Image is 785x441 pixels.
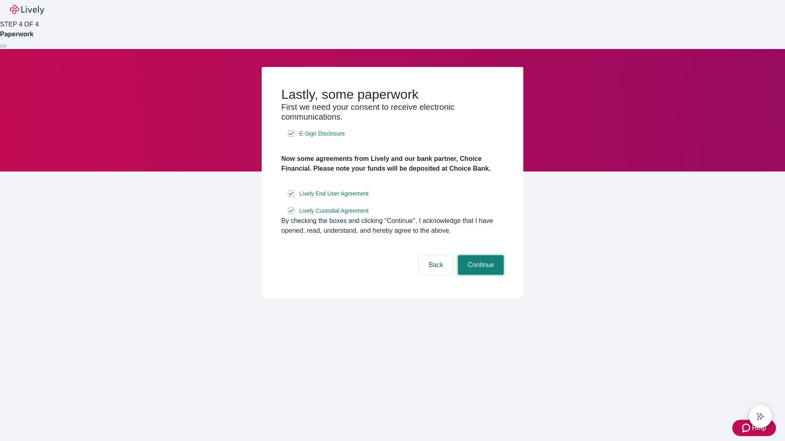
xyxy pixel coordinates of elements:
[298,189,370,199] a: e-sign disclosure document
[299,189,369,198] span: Lively End User Agreement
[281,102,504,122] h3: First we need your consent to receive electronic communications.
[752,423,766,433] span: Help
[419,255,453,275] button: Back
[458,255,504,275] button: Continue
[299,129,345,138] span: E-Sign Disclosure
[299,207,369,215] span: Lively Custodial Agreement
[742,423,752,433] svg: Zendesk support icon
[281,216,504,236] div: By checking the boxes and clicking “Continue", I acknowledge that I have opened, read, understand...
[281,87,504,102] h2: Lastly, some paperwork
[298,206,370,216] a: e-sign disclosure document
[281,154,504,174] h4: Now some agreements from Lively and our bank partner, Choice Financial. Please note your funds wi...
[732,420,776,436] button: Zendesk support iconHelp
[749,405,772,428] button: chat
[298,129,346,139] a: e-sign disclosure document
[756,412,765,421] svg: Lively AI Assistant
[10,5,44,15] img: Lively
